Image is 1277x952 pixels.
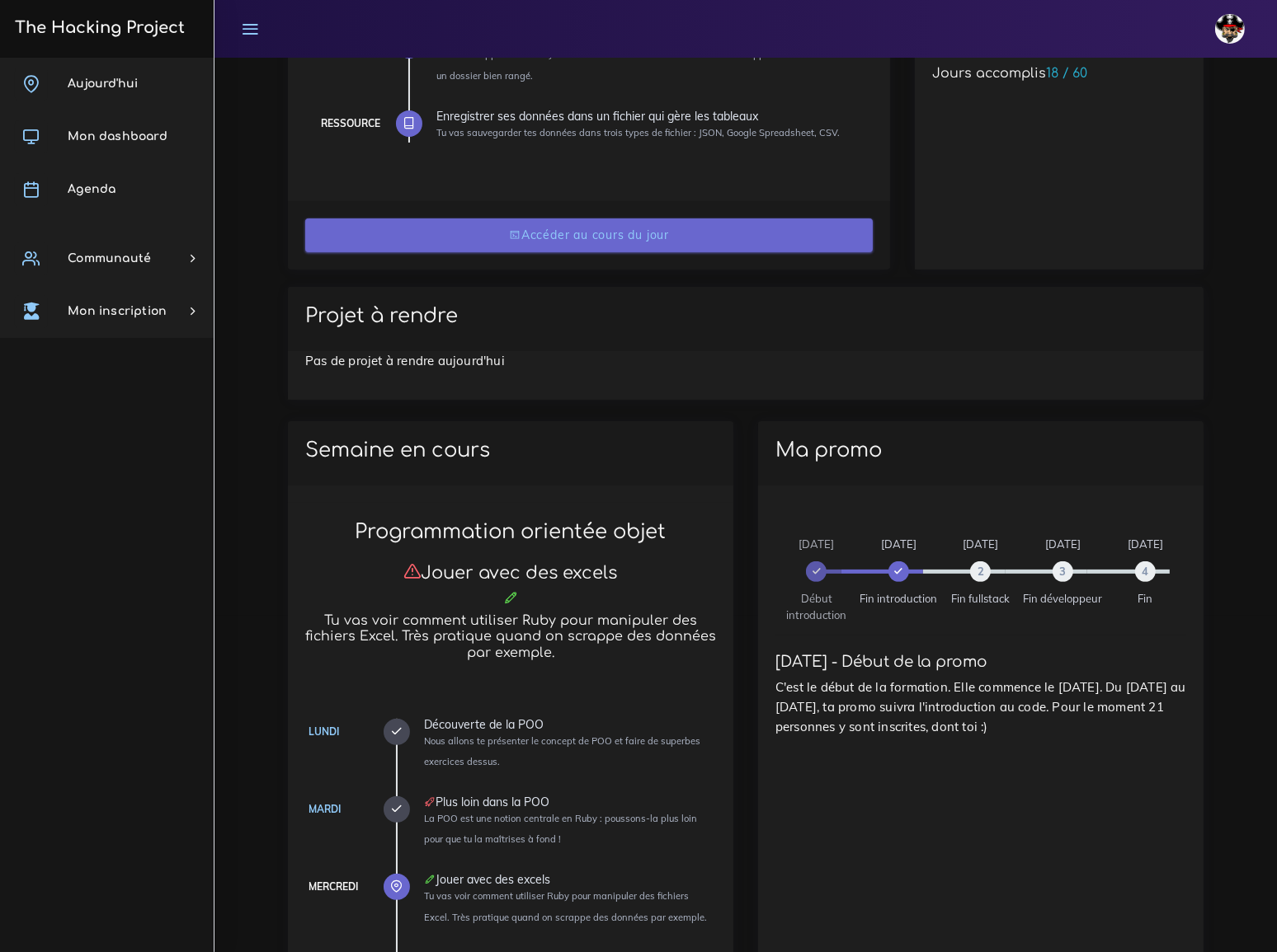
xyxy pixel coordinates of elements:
[10,19,185,37] h3: The Hacking Project
[305,562,716,584] h3: Jouer avec des excels
[424,796,716,808] div: Plus loin dans la POO
[305,304,1186,328] h2: Projet à rendre
[1135,561,1156,582] span: 4
[1215,14,1245,44] img: avatar
[1045,537,1081,551] span: [DATE]
[1046,66,1087,81] span: 18 / 60
[951,592,1010,605] span: Fin fullstack
[424,874,716,885] div: Jouer avec des excels
[881,537,917,551] span: [DATE]
[436,49,860,81] small: Avoir une application Ruby avec un seul fichier c'est le mal. Nous allons apprendre comment avoir...
[424,813,697,845] small: La POO est une notion centrale en Ruby : poussons-la plus loin pour que tu la maîtrises à fond !
[436,127,840,138] small: Tu vas sauvegarder tes données dans trois types de fichier : JSON, Google Spreadsheet, CSV.
[1053,561,1073,582] span: 3
[860,592,937,605] span: Fin introduction
[68,183,115,195] span: Agenda
[1024,592,1103,605] span: Fin développeur
[68,305,167,317] span: Mon inscription
[305,351,1186,371] p: Pas de projet à rendre aujourd'hui
[436,110,860,122] div: Enregistrer ses données dans un fichier qui gère les tableaux
[1138,592,1152,605] span: Fin
[799,537,834,551] span: [DATE]
[775,678,1186,737] p: C'est le début de la formation. Elle commence le [DATE]. Du [DATE] au [DATE], ta promo suivra l'i...
[68,252,151,265] span: Communauté
[309,725,339,738] a: Lundi
[309,878,358,896] div: Mercredi
[424,735,700,767] small: Nous allons te présenter le concept de POO et faire de superbes exercices dessus.
[305,520,716,544] h2: Programmation orientée objet
[970,561,991,582] span: 2
[309,803,341,815] a: Mardi
[424,719,716,730] div: Découverte de la POO
[321,115,380,133] div: Ressource
[963,537,998,551] span: [DATE]
[68,130,167,143] span: Mon dashboard
[424,890,707,922] small: Tu vas voir comment utiliser Ruby pour manipuler des fichiers Excel. Très pratique quand on scrap...
[1128,537,1163,551] span: [DATE]
[932,66,1186,82] h5: Jours accomplis
[68,77,138,90] span: Aujourd'hui
[305,613,716,660] h5: Tu vas voir comment utiliser Ruby pour manipuler des fichiers Excel. Très pratique quand on scrap...
[775,653,1186,671] h4: [DATE] - Début de la promo
[888,561,909,582] span: 1
[806,561,827,582] span: 0
[786,592,846,621] span: Début introduction
[775,438,1186,462] h2: Ma promo
[305,438,716,462] h2: Semaine en cours
[305,218,873,252] a: Accéder au cours du jour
